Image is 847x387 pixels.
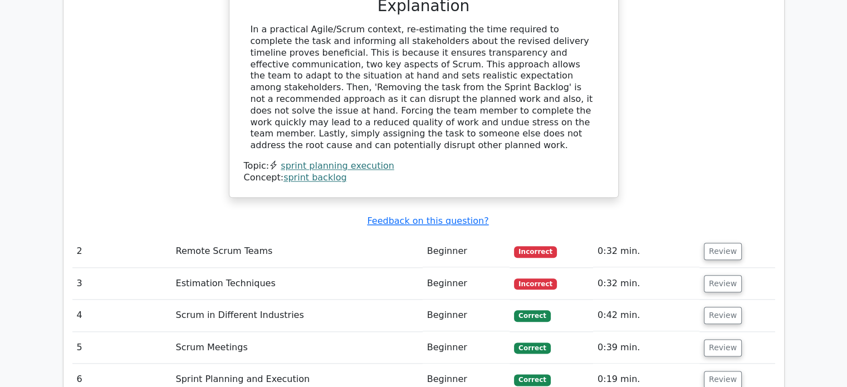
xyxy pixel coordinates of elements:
[704,243,742,260] button: Review
[514,374,550,385] span: Correct
[514,246,557,257] span: Incorrect
[593,332,699,364] td: 0:39 min.
[281,160,394,171] a: sprint planning execution
[593,268,699,300] td: 0:32 min.
[514,342,550,354] span: Correct
[283,172,346,183] a: sprint backlog
[72,236,172,267] td: 2
[423,268,510,300] td: Beginner
[172,300,423,331] td: Scrum in Different Industries
[593,236,699,267] td: 0:32 min.
[704,339,742,356] button: Review
[704,307,742,324] button: Review
[172,332,423,364] td: Scrum Meetings
[72,300,172,331] td: 4
[251,24,597,151] div: In a practical Agile/Scrum context, re-estimating the time required to complete the task and info...
[172,236,423,267] td: Remote Scrum Teams
[704,275,742,292] button: Review
[72,268,172,300] td: 3
[423,300,510,331] td: Beginner
[593,300,699,331] td: 0:42 min.
[367,215,488,226] a: Feedback on this question?
[72,332,172,364] td: 5
[172,268,423,300] td: Estimation Techniques
[244,172,604,184] div: Concept:
[514,310,550,321] span: Correct
[423,236,510,267] td: Beginner
[514,278,557,290] span: Incorrect
[423,332,510,364] td: Beginner
[244,160,604,172] div: Topic:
